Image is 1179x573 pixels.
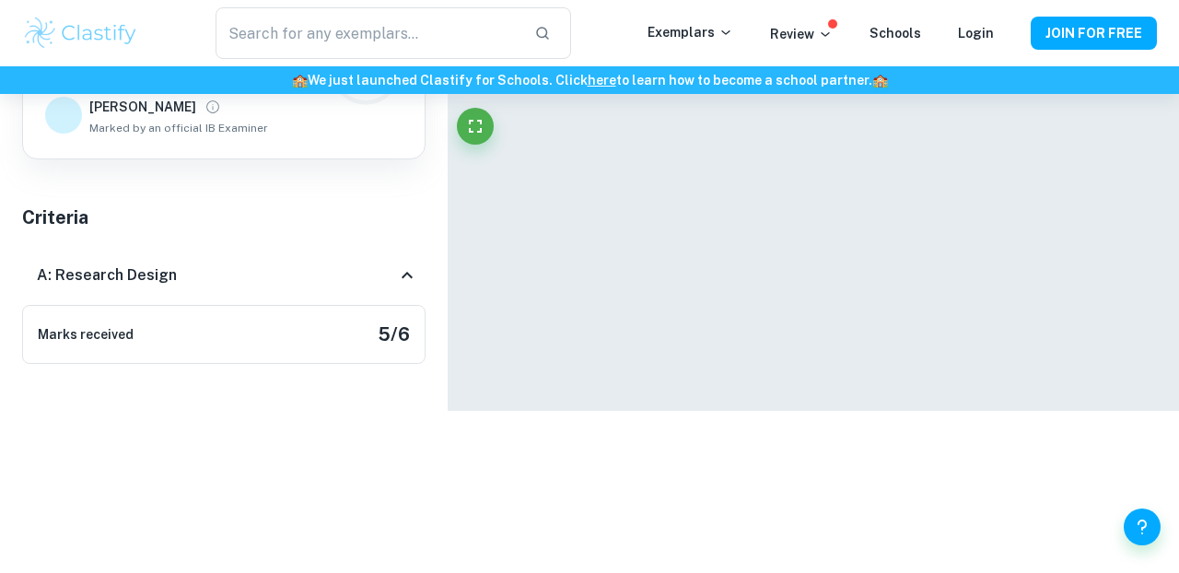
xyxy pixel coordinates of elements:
h6: A: Research Design [37,264,177,286]
button: JOIN FOR FREE [1031,17,1157,50]
h6: Marks received [38,324,134,345]
h6: [PERSON_NAME] [89,97,196,117]
h6: We just launched Clastify for Schools. Click to learn how to become a school partner. [4,70,1175,90]
a: Schools [870,26,921,41]
button: Help and Feedback [1124,509,1161,545]
p: Exemplars [648,22,733,42]
img: Clastify logo [22,15,139,52]
button: Fullscreen [457,108,494,145]
h5: 5 / 6 [378,321,410,348]
a: Login [958,26,994,41]
a: here [588,73,616,88]
h5: Criteria [22,204,426,231]
input: Search for any exemplars... [216,7,519,59]
span: 🏫 [872,73,888,88]
button: View full profile [200,94,226,120]
span: Marked by an official IB Examiner [89,120,268,136]
p: Review [770,24,833,44]
p: The student clearly states the independent and dependent variables in the research question or tw... [60,398,377,459]
div: A: Research Design [22,246,426,305]
span: 🏫 [292,73,308,88]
